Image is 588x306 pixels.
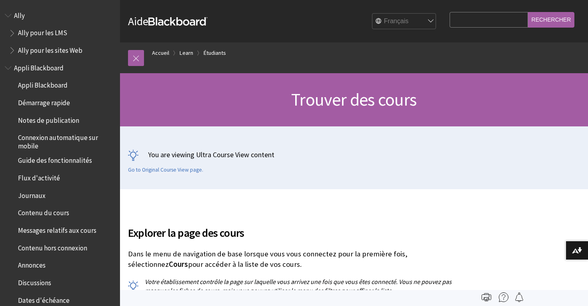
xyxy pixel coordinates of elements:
[128,14,208,28] a: AideBlackboard
[18,44,82,54] span: Ally pour les sites Web
[148,17,208,26] strong: Blackboard
[514,292,524,302] img: Follow this page
[291,88,416,110] span: Trouver des cours
[18,96,70,107] span: Démarrage rapide
[18,154,92,165] span: Guide des fonctionnalités
[152,48,169,58] a: Accueil
[204,48,226,58] a: Étudiants
[128,249,462,270] p: Dans le menu de navigation de base lorsque vous vous connectez pour la première fois, sélectionne...
[18,114,79,124] span: Notes de publication
[5,9,115,57] nav: Book outline for Anthology Ally Help
[18,276,51,287] span: Discussions
[18,259,46,270] span: Annonces
[18,294,70,304] span: Dates d'échéance
[18,171,60,182] span: Flux d'activité
[528,12,575,28] input: Rechercher
[128,150,580,160] p: You are viewing Ultra Course View content
[128,166,203,174] a: Go to Original Course View page.
[499,292,508,302] img: More help
[18,26,67,37] span: Ally pour les LMS
[169,260,188,269] span: Cours
[128,215,462,241] h2: Explorer la page des cours
[18,131,114,150] span: Connexion automatique sur mobile
[482,292,491,302] img: Print
[372,14,436,30] select: Site Language Selector
[14,61,64,72] span: Appli Blackboard
[128,277,462,295] p: Votre établissement contrôle la page sur laquelle vous arrivez une fois que vous êtes connecté. V...
[18,189,46,200] span: Journaux
[18,224,96,234] span: Messages relatifs aux cours
[14,9,25,20] span: Ally
[18,79,68,90] span: Appli Blackboard
[180,48,193,58] a: Learn
[18,206,69,217] span: Contenu du cours
[18,241,87,252] span: Contenu hors connexion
